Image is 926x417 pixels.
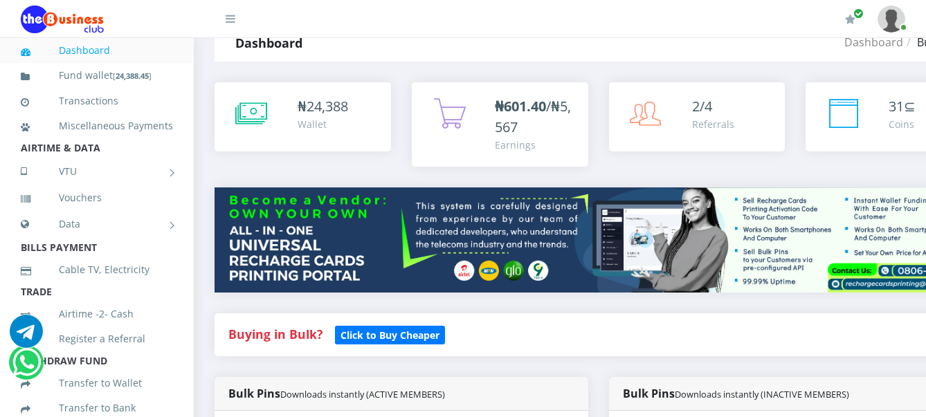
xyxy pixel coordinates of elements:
[21,207,173,241] a: Data
[335,326,445,342] a: Click to Buy Cheaper
[21,182,173,214] a: Vouchers
[623,386,849,401] strong: Bulk Pins
[692,97,712,115] span: 2/4
[21,298,173,330] a: Airtime -2- Cash
[21,35,173,66] a: Dashboard
[853,8,864,19] span: Renew/Upgrade Subscription
[21,323,173,355] a: Register a Referral
[844,35,903,50] a: Dashboard
[675,388,849,400] small: Downloads instantly (INACTIVE MEMBERS)
[341,328,439,342] b: Click to Buy Cheaper
[845,14,855,25] i: Renew/Upgrade Subscription
[116,71,149,81] b: 24,388.45
[495,138,574,152] div: Earnings
[21,6,104,33] img: Logo
[21,254,173,286] a: Cable TV, Electricity
[692,117,734,131] div: Referrals
[878,6,905,33] img: User
[235,35,302,51] strong: Dashboard
[298,96,348,117] div: ₦
[298,117,348,131] div: Wallet
[889,117,916,131] div: Coins
[228,326,323,342] strong: Buying in Bulk?
[228,386,445,401] strong: Bulk Pins
[21,367,173,399] a: Transfer to Wallet
[280,388,445,400] small: Downloads instantly (ACTIVE MEMBERS)
[21,59,173,92] a: Fund wallet[24,388.45]
[21,154,173,189] a: VTU
[495,97,571,136] span: /₦5,567
[495,97,546,115] b: ₦601.40
[889,96,916,117] div: ⊆
[307,97,348,115] span: 24,388
[10,325,43,348] a: Chat for support
[12,356,41,379] a: Chat for support
[412,82,588,167] a: ₦601.40/₦5,567 Earnings
[21,110,173,142] a: Miscellaneous Payments
[21,85,173,117] a: Transactions
[889,97,904,115] span: 31
[215,82,391,151] a: ₦24,388 Wallet
[609,82,786,151] a: 2/4 Referrals
[113,71,152,81] small: [ ]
